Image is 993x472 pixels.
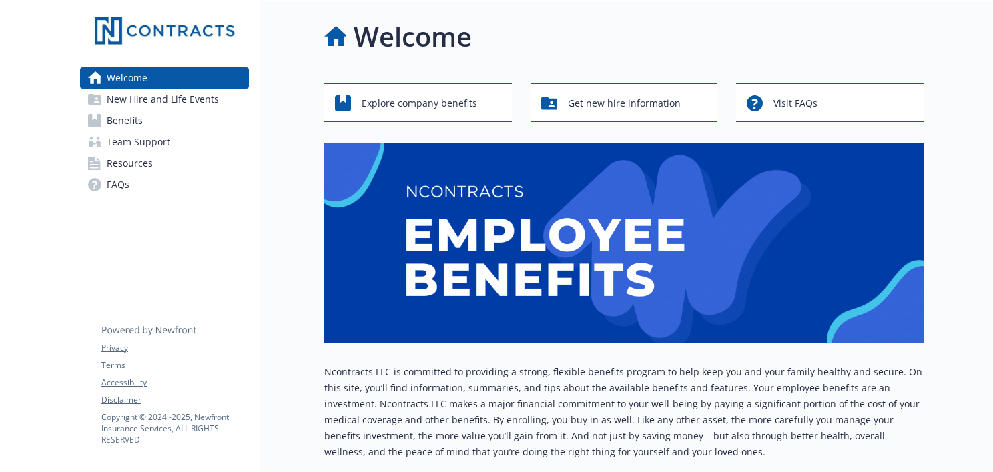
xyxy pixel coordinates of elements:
a: Team Support [80,131,249,153]
a: Benefits [80,110,249,131]
a: New Hire and Life Events [80,89,249,110]
span: Benefits [107,110,143,131]
h1: Welcome [354,17,472,57]
a: Disclaimer [101,394,248,406]
a: Privacy [101,342,248,354]
a: Accessibility [101,377,248,389]
span: Welcome [107,67,147,89]
button: Get new hire information [531,83,718,122]
button: Visit FAQs [736,83,924,122]
a: Welcome [80,67,249,89]
p: Copyright © 2024 - 2025 , Newfront Insurance Services, ALL RIGHTS RESERVED [101,411,248,445]
span: FAQs [107,174,129,195]
a: Resources [80,153,249,174]
a: FAQs [80,174,249,195]
span: Explore company benefits [362,91,477,116]
span: Team Support [107,131,170,153]
a: Terms [101,359,248,371]
span: New Hire and Life Events [107,89,219,110]
img: overview page banner [324,143,924,343]
p: Ncontracts LLC is committed to providing a strong, flexible benefits program to help keep you and... [324,364,924,460]
span: Resources [107,153,153,174]
span: Visit FAQs [773,91,817,116]
button: Explore company benefits [324,83,512,122]
span: Get new hire information [568,91,681,116]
